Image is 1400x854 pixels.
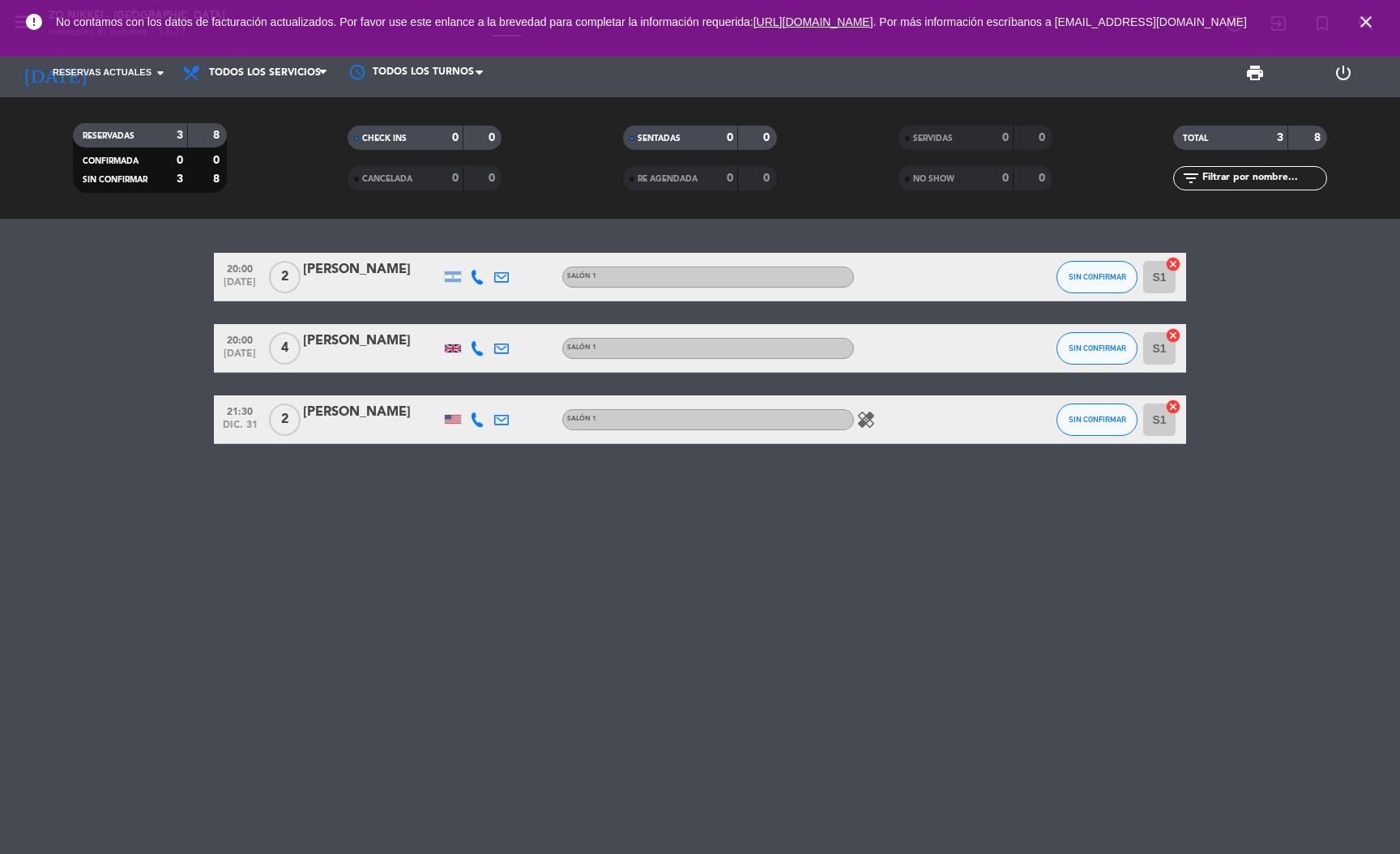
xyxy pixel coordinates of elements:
[1277,132,1283,143] strong: 3
[763,132,773,143] strong: 0
[177,155,183,166] strong: 0
[873,15,1247,28] a: . Por más información escríbanos a [EMAIL_ADDRESS][DOMAIN_NAME]
[1356,12,1376,32] i: close
[638,175,698,183] span: RE AGENDADA
[727,173,733,184] strong: 0
[1165,256,1181,272] i: cancel
[213,155,223,166] strong: 0
[213,130,223,141] strong: 8
[177,173,183,185] strong: 3
[567,273,596,280] span: Salón 1
[83,132,134,140] span: RESERVADAS
[220,277,260,296] span: [DATE]
[452,173,459,184] strong: 0
[1165,399,1181,415] i: cancel
[1181,169,1201,188] i: filter_list
[220,420,260,438] span: dic. 31
[1039,132,1048,143] strong: 0
[209,67,321,79] span: Todos los servicios
[56,15,1247,28] span: No contamos con los datos de facturación actualizados. Por favor use este enlance a la brevedad p...
[220,258,260,277] span: 20:00
[727,132,733,143] strong: 0
[83,176,147,184] span: SIN CONFIRMAR
[1056,261,1137,293] button: SIN CONFIRMAR
[362,175,412,183] span: CANCELADA
[1300,49,1388,97] div: LOG OUT
[1069,272,1126,281] span: SIN CONFIRMAR
[213,173,223,185] strong: 8
[303,331,441,352] div: [PERSON_NAME]
[1039,173,1048,184] strong: 0
[489,132,498,143] strong: 0
[1002,132,1009,143] strong: 0
[24,12,44,32] i: error
[53,66,152,80] span: Reservas actuales
[269,261,301,293] span: 2
[856,410,876,429] i: healing
[362,135,407,143] span: CHECK INS
[489,173,498,184] strong: 0
[1334,63,1353,83] i: power_settings_new
[177,130,183,141] strong: 3
[303,259,441,280] div: [PERSON_NAME]
[220,348,260,367] span: [DATE]
[1314,132,1324,143] strong: 8
[83,157,139,165] span: CONFIRMADA
[452,132,459,143] strong: 0
[12,55,98,91] i: [DATE]
[220,330,260,348] span: 20:00
[913,135,953,143] span: SERVIDAS
[913,175,954,183] span: NO SHOW
[1069,344,1126,352] span: SIN CONFIRMAR
[567,344,596,351] span: Salón 1
[303,402,441,423] div: [PERSON_NAME]
[1069,415,1126,424] span: SIN CONFIRMAR
[1056,404,1137,436] button: SIN CONFIRMAR
[753,15,873,28] a: [URL][DOMAIN_NAME]
[1201,169,1326,187] input: Filtrar por nombre...
[269,404,301,436] span: 2
[567,416,596,422] span: Salón 1
[763,173,773,184] strong: 0
[1056,332,1137,365] button: SIN CONFIRMAR
[1245,63,1265,83] span: print
[151,63,170,83] i: arrow_drop_down
[638,135,681,143] span: SENTADAS
[220,401,260,420] span: 21:30
[1183,135,1208,143] span: TOTAL
[269,332,301,365] span: 4
[1002,173,1009,184] strong: 0
[1165,327,1181,344] i: cancel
